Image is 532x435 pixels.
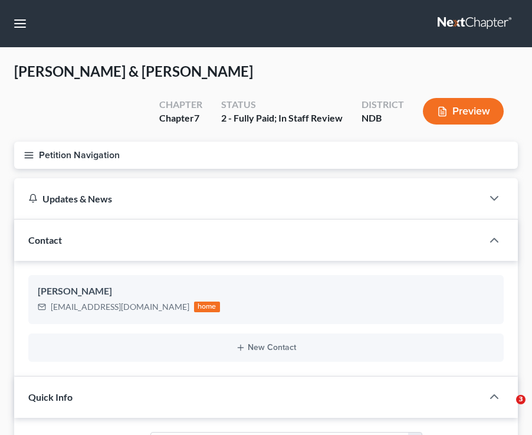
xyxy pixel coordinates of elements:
[28,391,73,403] span: Quick Info
[159,98,202,112] div: Chapter
[362,112,404,125] div: NDB
[423,98,504,125] button: Preview
[38,284,494,299] div: [PERSON_NAME]
[516,395,526,404] span: 3
[194,112,199,123] span: 7
[194,302,220,312] div: home
[221,112,343,125] div: 2 - Fully Paid; In Staff Review
[492,395,520,423] iframe: Intercom live chat
[159,112,202,125] div: Chapter
[38,343,494,352] button: New Contact
[28,234,62,246] span: Contact
[28,192,468,205] div: Updates & News
[51,301,189,313] div: [EMAIL_ADDRESS][DOMAIN_NAME]
[14,63,253,80] span: [PERSON_NAME] & [PERSON_NAME]
[221,98,343,112] div: Status
[14,142,518,169] button: Petition Navigation
[362,98,404,112] div: District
